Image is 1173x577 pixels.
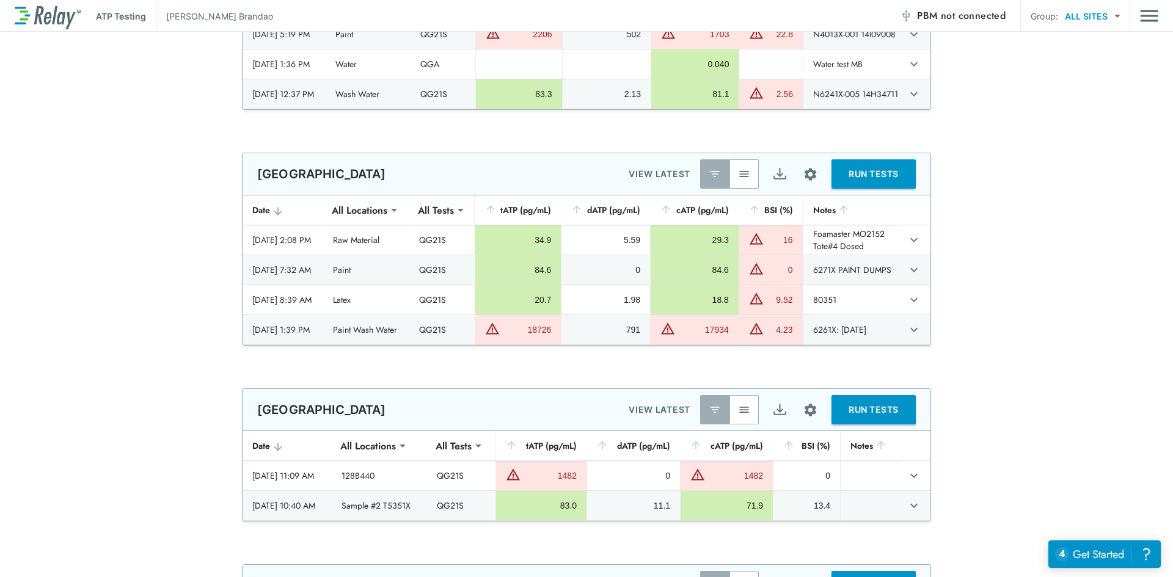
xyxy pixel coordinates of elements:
div: [DATE] 1:36 PM [252,58,316,70]
div: 2206 [503,28,552,40]
div: 9.52 [767,294,793,306]
div: 18.8 [660,294,729,306]
div: 29.3 [660,234,729,246]
div: 1482 [524,470,577,482]
div: 11.1 [597,499,670,512]
div: [DATE] 8:39 AM [252,294,313,306]
div: [DATE] 7:32 AM [252,264,313,276]
div: BSI (%) [783,438,830,453]
div: [DATE] 5:19 PM [252,28,316,40]
div: 16 [767,234,793,246]
div: 84.6 [485,264,552,276]
div: 84.6 [660,264,729,276]
button: RUN TESTS [831,395,916,424]
div: [DATE] 2:08 PM [252,234,313,246]
button: expand row [904,259,924,280]
img: Export Icon [772,167,787,182]
img: Warning [690,467,705,482]
div: Notes [813,203,893,217]
div: dATP (pg/mL) [571,203,640,217]
div: tATP (pg/mL) [505,438,577,453]
div: cATP (pg/mL) [660,203,729,217]
img: Warning [485,321,500,336]
img: Export Icon [772,402,787,418]
td: Raw Material [323,225,409,255]
img: Warning [486,26,500,40]
img: Drawer Icon [1140,4,1158,27]
img: Warning [749,261,764,276]
button: expand row [904,465,924,486]
span: not connected [941,9,1006,23]
td: Latex [323,285,409,314]
div: 791 [571,324,640,336]
td: Paint Wash Water [323,315,409,344]
td: QG21S [411,20,476,49]
div: 83.0 [506,499,577,512]
img: Warning [661,26,676,40]
img: Warning [660,321,675,336]
button: Main menu [1140,4,1158,27]
div: 13.4 [783,499,830,512]
p: [PERSON_NAME] Brandao [166,10,273,23]
button: RUN TESTS [831,159,916,189]
p: [GEOGRAPHIC_DATA] [257,167,386,181]
div: 0 [571,264,640,276]
div: 0.040 [661,58,729,70]
img: View All [738,168,750,180]
button: expand row [904,230,924,250]
td: Foamaster MO2152 Tote#4 Dosed [803,225,903,255]
div: 502 [572,28,641,40]
img: Warning [749,291,764,306]
div: 1482 [708,470,763,482]
div: 4.23 [767,324,793,336]
div: cATP (pg/mL) [690,438,763,453]
div: 34.9 [485,234,552,246]
button: expand row [904,54,924,74]
p: VIEW LATEST [629,402,690,417]
td: QG21S [427,461,495,490]
p: ATP Testing [96,10,146,23]
div: 2.13 [572,88,641,100]
div: Notes [850,438,891,453]
div: 83.3 [486,88,552,100]
td: QG21S [411,79,476,109]
td: 6261X: [DATE] [803,315,903,344]
td: QG21S [409,315,475,344]
div: 0 [783,470,830,482]
div: 2.56 [767,88,793,100]
th: Date [243,195,323,225]
th: Date [243,431,332,461]
span: PBM [917,7,1006,24]
div: 0 [767,264,793,276]
table: sticky table [243,195,930,345]
div: BSI (%) [748,203,793,217]
button: Export [765,395,794,424]
img: Warning [749,26,764,40]
td: Water test MB [803,49,903,79]
td: QG21S [409,255,475,285]
img: Latest [709,168,721,180]
button: Export [765,159,794,189]
div: 71.9 [690,499,763,512]
button: PBM not connected [895,4,1010,28]
button: expand row [904,289,924,310]
div: All Tests [427,434,480,458]
td: Sample #2 T5351X [332,491,427,520]
table: sticky table [243,431,930,521]
div: dATP (pg/mL) [596,438,670,453]
button: expand row [904,24,924,45]
img: View All [738,404,750,416]
div: [DATE] 11:09 AM [252,470,322,482]
img: Warning [749,321,764,336]
p: Group: [1031,10,1058,23]
div: [DATE] 10:40 AM [252,499,322,512]
img: Warning [749,85,764,100]
button: Site setup [794,158,827,191]
div: tATP (pg/mL) [484,203,552,217]
td: N6241X-005 14H34711 [803,79,903,109]
div: 22.8 [767,28,793,40]
p: [GEOGRAPHIC_DATA] [257,402,386,417]
td: Wash Water [326,79,410,109]
div: 81.1 [661,88,729,100]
